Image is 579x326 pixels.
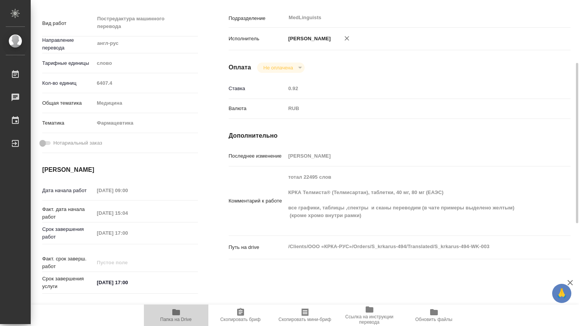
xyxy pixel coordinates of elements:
span: Ссылка на инструкции перевода [342,314,397,325]
input: Пустое поле [94,207,161,219]
p: Срок завершения работ [42,226,94,241]
div: Фармацевтика [94,117,198,130]
p: Ставка [229,85,286,92]
button: Скопировать мини-бриф [273,305,337,326]
div: Медицина [94,97,198,110]
h4: Дополнительно [229,131,571,140]
p: Подразделение [229,15,286,22]
button: Ссылка на инструкции перевода [337,305,402,326]
h4: [PERSON_NAME] [42,165,198,175]
input: ✎ Введи что-нибудь [94,277,161,288]
p: [PERSON_NAME] [285,35,331,43]
textarea: /Clients/ООО «КРКА-РУС»/Orders/S_krkarus-494/Translated/S_krkarus-494-WK-003 [285,240,542,253]
p: Валюта [229,105,286,112]
p: Комментарий к работе [229,197,286,205]
p: Факт. дата начала работ [42,206,94,221]
p: Общая тематика [42,99,94,107]
p: Дата начала работ [42,187,94,194]
p: Направление перевода [42,36,94,52]
p: Исполнитель [229,35,286,43]
input: Пустое поле [94,185,161,196]
p: Тарифные единицы [42,59,94,67]
p: Срок завершения услуги [42,275,94,290]
button: Не оплачена [261,64,295,71]
p: Тематика [42,119,94,127]
button: Скопировать бриф [208,305,273,326]
span: 🙏 [555,285,568,301]
input: Пустое поле [94,227,161,239]
p: Факт. срок заверш. работ [42,255,94,270]
div: RUB [285,102,542,115]
div: слово [94,57,198,70]
button: Папка на Drive [144,305,208,326]
input: Пустое поле [285,83,542,94]
p: Кол-во единиц [42,79,94,87]
span: Скопировать мини-бриф [279,317,331,322]
button: Удалить исполнителя [338,30,355,47]
span: Обновить файлы [415,317,452,322]
input: Пустое поле [285,150,542,161]
p: Последнее изменение [229,152,286,160]
h4: Оплата [229,63,251,72]
input: Пустое поле [94,257,161,268]
p: Путь на drive [229,244,286,251]
span: Папка на Drive [160,317,192,322]
input: Пустое поле [94,77,198,89]
span: Нотариальный заказ [53,139,102,147]
button: Обновить файлы [402,305,466,326]
textarea: тотал 22495 слов КРКА Телмиста® (Телмисартан), таблетки, 40 мг, 80 мг (ЕАЭС) все графики, таблицы... [285,171,542,230]
button: 🙏 [552,284,571,303]
span: Скопировать бриф [220,317,261,322]
div: Не оплачена [257,63,304,73]
p: Вид работ [42,20,94,27]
